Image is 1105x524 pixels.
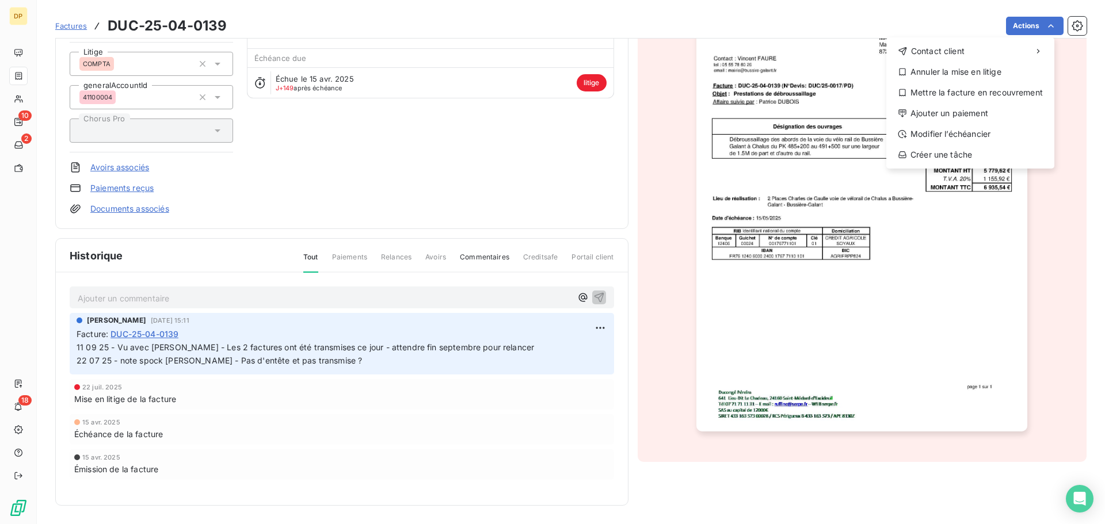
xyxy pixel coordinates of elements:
[911,45,965,57] span: Contact client
[891,125,1050,143] div: Modifier l’échéancier
[891,63,1050,81] div: Annuler la mise en litige
[891,83,1050,102] div: Mettre la facture en recouvrement
[891,104,1050,123] div: Ajouter un paiement
[886,37,1054,169] div: Actions
[891,146,1050,164] div: Créer une tâche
